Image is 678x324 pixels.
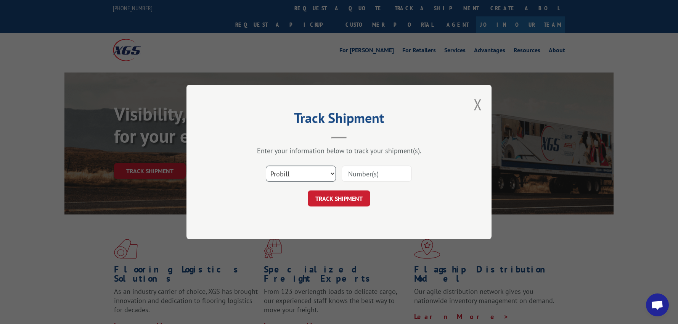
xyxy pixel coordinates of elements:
button: TRACK SHIPMENT [308,190,370,206]
div: Enter your information below to track your shipment(s). [225,146,453,155]
button: Close modal [474,94,482,114]
div: Open chat [646,293,669,316]
input: Number(s) [342,166,412,182]
h2: Track Shipment [225,113,453,127]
